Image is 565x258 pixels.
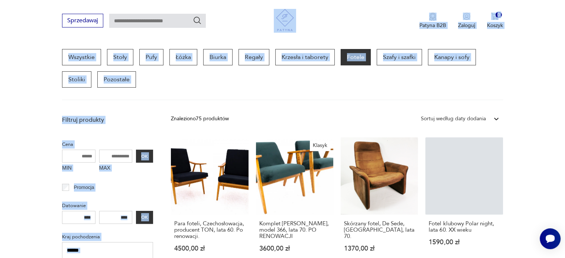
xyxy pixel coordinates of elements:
[107,49,133,65] a: Stoły
[174,245,245,252] p: 4500,00 zł
[463,13,470,20] img: Ikonka użytkownika
[377,49,422,65] a: Szafy i szafki
[62,202,153,210] p: Datowanie
[171,115,229,123] div: Znaleziono 75 produktów
[62,233,153,241] p: Kraj pochodzenia
[419,13,446,29] button: Patyna B2B
[174,221,245,239] h3: Para foteli, Czechosłowacja, producent TON, lata 60. Po renowacji.
[496,12,502,18] div: 0
[458,22,475,29] p: Zaloguj
[419,13,446,29] a: Ikona medaluPatyna B2B
[97,71,136,88] a: Pozostałe
[275,49,335,65] a: Krzesła i taborety
[203,49,233,65] a: Biurka
[62,116,153,124] p: Filtruj produkty
[169,49,197,65] a: Łóżka
[62,49,101,65] a: Wszystkie
[74,183,94,192] p: Promocja
[136,150,153,163] button: OK
[274,9,296,31] img: Patyna - sklep z meblami i dekoracjami vintage
[62,71,91,88] a: Stoliki
[487,13,503,29] button: 0Koszyk
[259,221,330,239] h3: Komplet [PERSON_NAME], model 366, lata 70. PO RENOWACJI
[487,22,503,29] p: Koszyk
[238,49,269,65] a: Regały
[540,228,561,249] iframe: Smartsupp widget button
[491,13,499,20] img: Ikona koszyka
[139,49,163,65] a: Pufy
[62,14,103,27] button: Sprzedawaj
[458,13,475,29] button: Zaloguj
[429,221,499,233] h3: Fotel klubowy Polar night, lata 60. XX wieku
[344,221,415,239] h3: Skórzany fotel, De Sede, [GEOGRAPHIC_DATA], lata 70.
[341,49,371,65] a: Fotele
[99,163,133,174] label: MAX
[259,245,330,252] p: 3600,00 zł
[419,22,446,29] p: Patyna B2B
[62,163,95,174] label: MIN
[62,19,103,24] a: Sprzedawaj
[193,16,202,25] button: Szukaj
[429,13,436,21] img: Ikona medalu
[421,115,486,123] div: Sortuj według daty dodania
[136,211,153,224] button: OK
[62,140,153,148] p: Cena
[344,245,415,252] p: 1370,00 zł
[429,239,499,245] p: 1590,00 zł
[428,49,476,65] a: Kanapy i sofy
